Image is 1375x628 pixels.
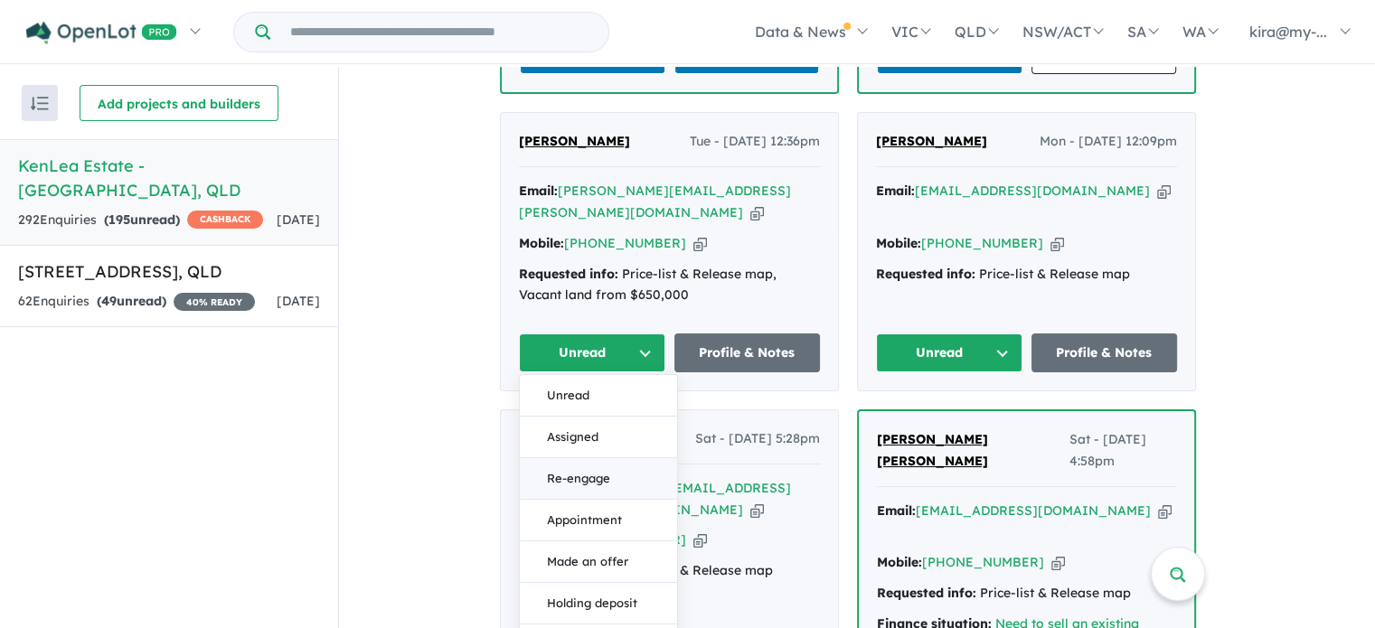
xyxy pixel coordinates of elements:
strong: Email: [519,183,558,199]
span: Sat - [DATE] 4:58pm [1069,429,1176,473]
h5: [STREET_ADDRESS] , QLD [18,259,320,284]
strong: Email: [876,183,915,199]
a: Profile & Notes [674,333,821,372]
button: Re-engage [520,458,677,500]
span: Sat - [DATE] 5:28pm [695,428,820,450]
a: [PERSON_NAME] [PERSON_NAME] [877,429,1069,473]
button: Holding deposit [520,583,677,624]
strong: Mobile: [877,554,922,570]
a: [PHONE_NUMBER] [921,235,1043,251]
button: Copy [1157,182,1171,201]
button: Unread [520,375,677,417]
button: Copy [1050,234,1064,253]
button: Copy [693,530,707,549]
h5: KenLea Estate - [GEOGRAPHIC_DATA] , QLD [18,154,320,202]
img: Openlot PRO Logo White [26,22,177,44]
strong: Requested info: [876,266,975,282]
button: Made an offer [520,541,677,583]
button: Unread [876,333,1022,372]
button: Copy [1158,501,1172,520]
a: [PERSON_NAME][EMAIL_ADDRESS][PERSON_NAME][DOMAIN_NAME] [519,183,791,220]
strong: ( unread) [97,293,166,309]
span: [DATE] [277,211,320,228]
button: Add projects and builders [80,85,278,121]
div: 62 Enquir ies [18,291,255,313]
img: sort.svg [31,97,49,110]
button: Copy [750,203,764,222]
strong: ( unread) [104,211,180,228]
strong: Requested info: [877,585,976,601]
a: [PHONE_NUMBER] [564,235,686,251]
span: kira@my-... [1249,23,1327,41]
strong: Email: [877,502,916,519]
div: Price-list & Release map [877,583,1176,605]
a: [PHONE_NUMBER] [922,554,1044,570]
span: 49 [101,293,117,309]
span: Tue - [DATE] 12:36pm [690,131,820,153]
a: [PERSON_NAME] [876,131,987,153]
button: Appointment [520,500,677,541]
span: Mon - [DATE] 12:09pm [1040,131,1177,153]
button: Copy [693,234,707,253]
div: Price-list & Release map [876,264,1177,286]
span: 195 [108,211,130,228]
span: [PERSON_NAME] [PERSON_NAME] [877,431,988,469]
div: 292 Enquir ies [18,210,263,231]
strong: Mobile: [876,235,921,251]
span: CASHBACK [187,211,263,229]
strong: Requested info: [519,266,618,282]
span: [PERSON_NAME] [876,133,987,149]
button: Copy [1051,553,1065,572]
span: [PERSON_NAME] [519,133,630,149]
strong: Mobile: [519,235,564,251]
div: Price-list & Release map, Vacant land from $650,000 [519,264,820,307]
span: [DATE] [277,293,320,309]
button: Assigned [520,417,677,458]
a: Profile & Notes [1031,333,1178,372]
input: Try estate name, suburb, builder or developer [274,13,605,52]
a: [EMAIL_ADDRESS][DOMAIN_NAME] [915,183,1150,199]
a: [EMAIL_ADDRESS][DOMAIN_NAME] [916,502,1151,519]
button: Unread [519,333,665,372]
a: [PERSON_NAME] [519,131,630,153]
span: 40 % READY [174,293,255,311]
button: Copy [750,501,764,520]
